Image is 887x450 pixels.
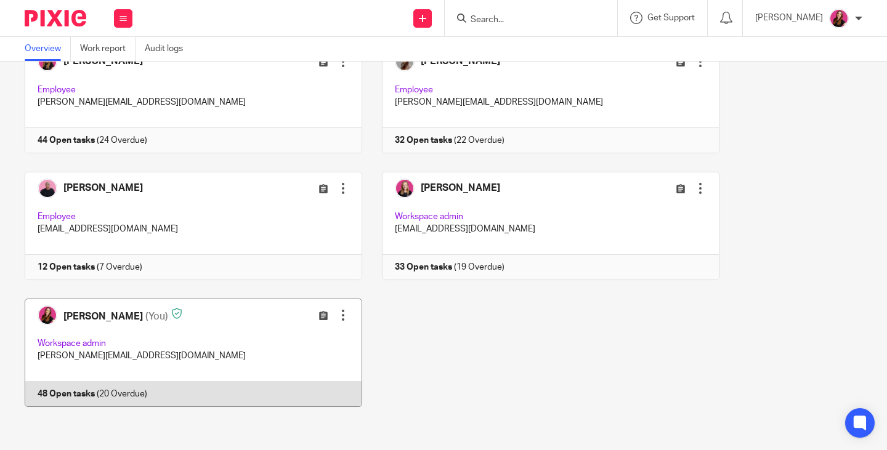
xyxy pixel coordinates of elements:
[145,37,192,61] a: Audit logs
[755,12,823,24] p: [PERSON_NAME]
[647,14,695,22] span: Get Support
[80,37,136,61] a: Work report
[829,9,849,28] img: 21.png
[469,15,580,26] input: Search
[25,10,86,26] img: Pixie
[25,37,71,61] a: Overview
